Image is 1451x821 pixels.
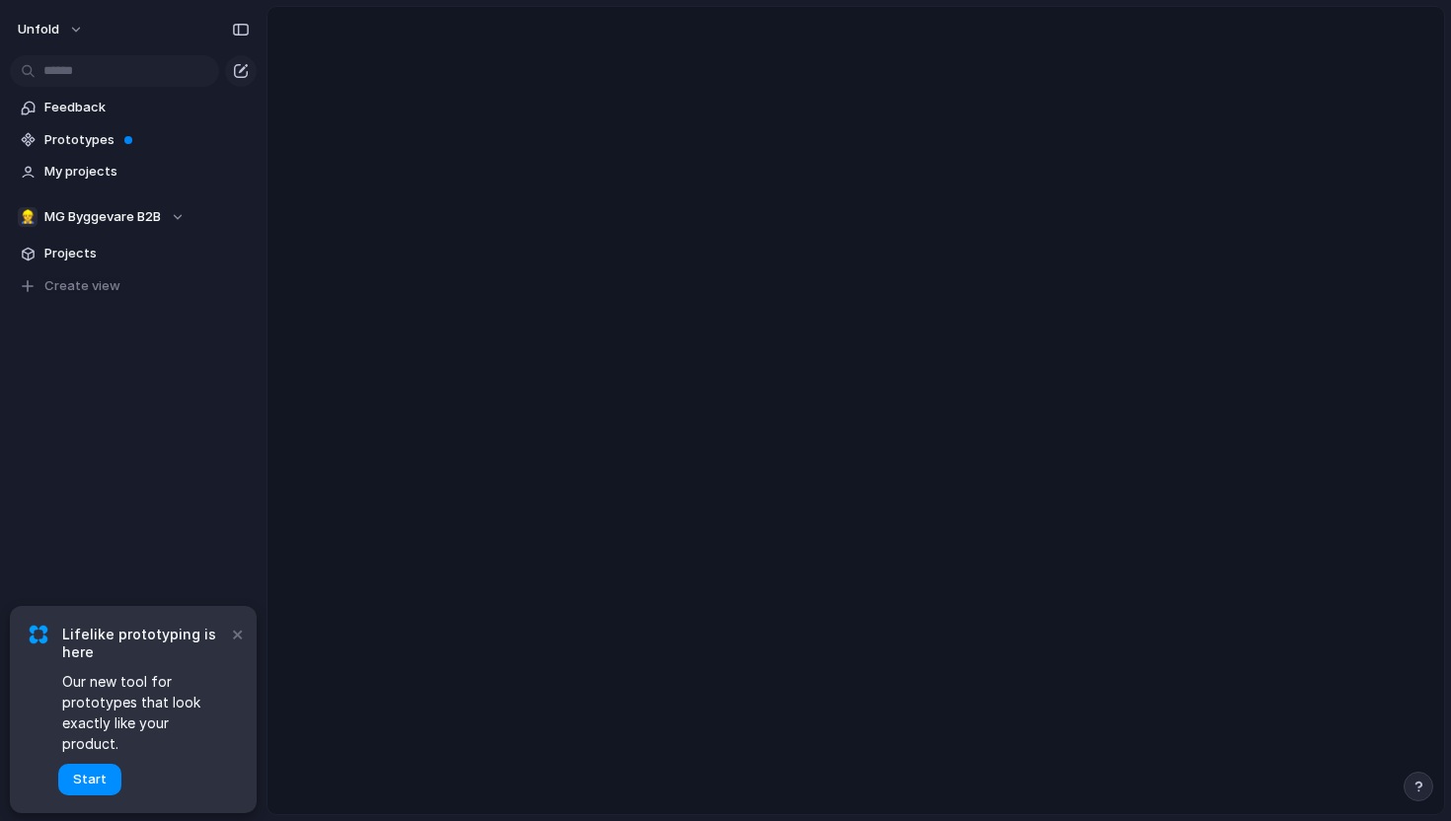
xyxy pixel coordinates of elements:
[44,207,161,227] span: MG Byggevare B2B
[18,207,38,227] div: 👷
[73,770,107,789] span: Start
[18,20,59,39] span: Unfold
[10,239,257,268] a: Projects
[10,271,257,301] button: Create view
[62,671,227,754] span: Our new tool for prototypes that look exactly like your product.
[44,276,120,296] span: Create view
[10,93,257,122] a: Feedback
[10,125,257,155] a: Prototypes
[44,98,250,117] span: Feedback
[62,626,227,661] span: Lifelike prototyping is here
[10,202,257,232] button: 👷MG Byggevare B2B
[10,157,257,187] a: My projects
[9,14,94,45] button: Unfold
[58,764,121,795] button: Start
[225,622,249,645] button: Dismiss
[44,162,250,182] span: My projects
[44,130,250,150] span: Prototypes
[44,244,250,263] span: Projects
